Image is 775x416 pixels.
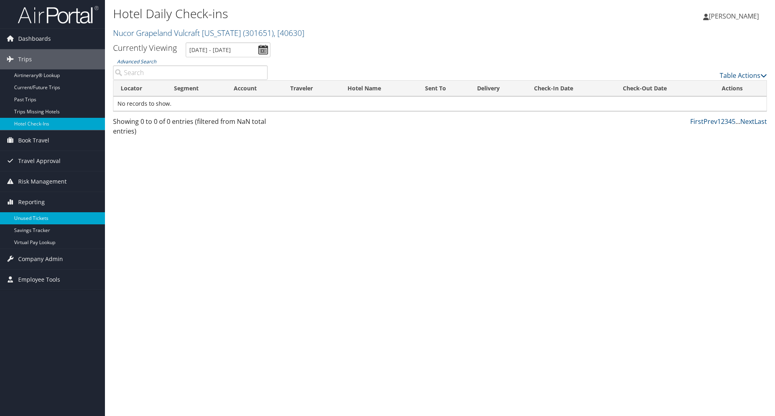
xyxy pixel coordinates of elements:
th: Locator: activate to sort column ascending [113,81,167,96]
a: Advanced Search [117,58,156,65]
a: 2 [721,117,725,126]
h3: Currently Viewing [113,42,177,53]
span: Trips [18,49,32,69]
a: First [690,117,704,126]
th: Actions [714,81,767,96]
span: , [ 40630 ] [274,27,304,38]
span: Employee Tools [18,270,60,290]
span: Reporting [18,192,45,212]
a: 4 [728,117,732,126]
span: ( 301651 ) [243,27,274,38]
span: Company Admin [18,249,63,269]
span: Dashboards [18,29,51,49]
th: Segment: activate to sort column ascending [167,81,226,96]
th: Sent To: activate to sort column ascending [418,81,470,96]
span: [PERSON_NAME] [709,12,759,21]
a: 1 [717,117,721,126]
th: Check-Out Date: activate to sort column ascending [616,81,714,96]
a: Table Actions [720,71,767,80]
img: airportal-logo.png [18,5,98,24]
h1: Hotel Daily Check-ins [113,5,549,22]
input: [DATE] - [DATE] [186,42,270,57]
a: 5 [732,117,735,126]
th: Account: activate to sort column ascending [226,81,283,96]
th: Hotel Name: activate to sort column ascending [340,81,418,96]
a: 3 [725,117,728,126]
span: … [735,117,740,126]
a: Last [754,117,767,126]
input: Advanced Search [113,65,268,80]
span: Book Travel [18,130,49,151]
a: Prev [704,117,717,126]
div: Showing 0 to 0 of 0 entries (filtered from NaN total entries) [113,117,268,140]
td: No records to show. [113,96,767,111]
th: Traveler: activate to sort column ascending [283,81,340,96]
th: Check-In Date: activate to sort column ascending [527,81,616,96]
a: Nucor Grapeland Vulcraft [US_STATE] [113,27,304,38]
span: Travel Approval [18,151,61,171]
th: Delivery: activate to sort column ascending [470,81,527,96]
a: [PERSON_NAME] [703,4,767,28]
a: Next [740,117,754,126]
span: Risk Management [18,171,67,192]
